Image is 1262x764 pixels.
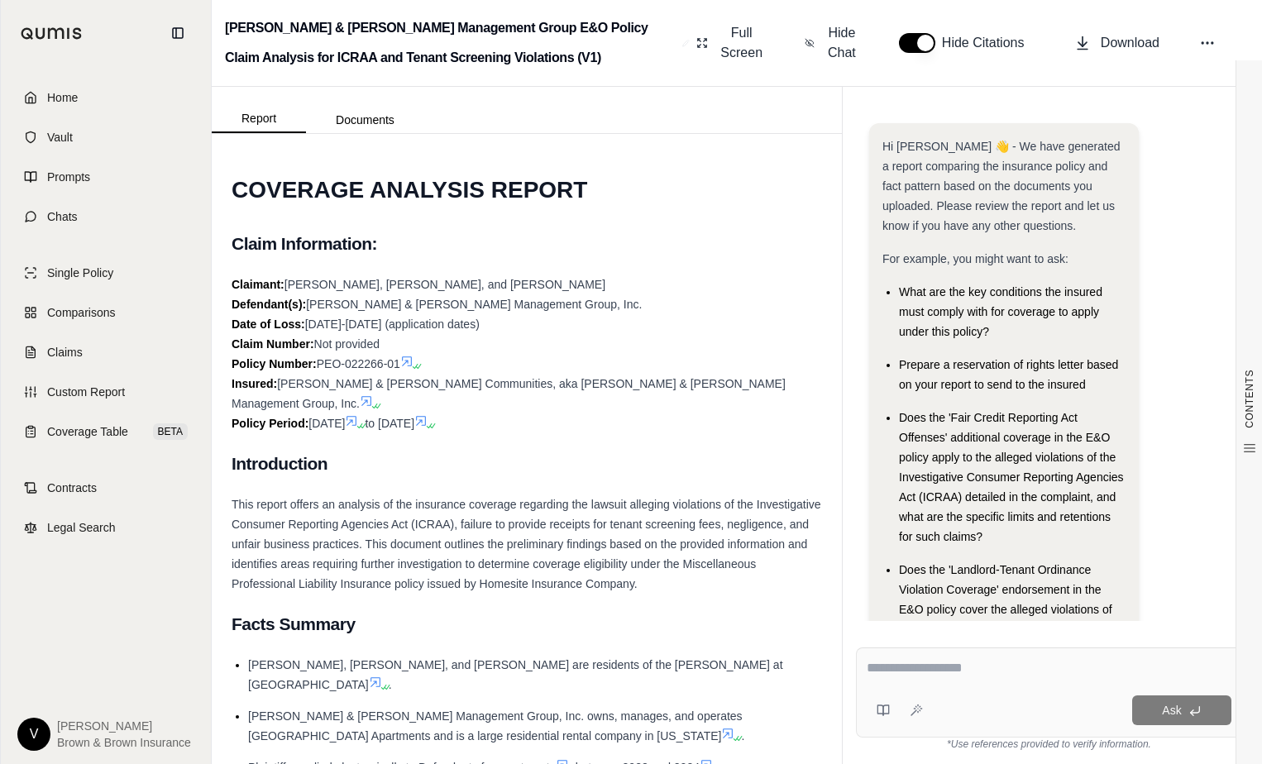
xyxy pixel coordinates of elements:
img: Qumis Logo [21,27,83,40]
a: Comparisons [11,294,201,331]
span: BETA [153,423,188,440]
span: What are the key conditions the insured must comply with for coverage to apply under this policy? [899,285,1102,338]
span: Vault [47,129,73,146]
a: Vault [11,119,201,155]
span: Home [47,89,78,106]
span: Does the 'Fair Credit Reporting Act Offenses' additional coverage in the E&O policy apply to the ... [899,411,1124,543]
button: Ask [1132,695,1231,725]
a: Coverage TableBETA [11,413,201,450]
button: Download [1068,26,1166,60]
strong: Policy Period: [232,417,308,430]
strong: Defendant(s): [232,298,306,311]
span: For example, you might want to ask: [882,252,1068,265]
span: . [389,678,392,691]
button: Documents [306,107,424,133]
div: *Use references provided to verify information. [856,738,1242,751]
span: [PERSON_NAME] & [PERSON_NAME] Management Group, Inc. [306,298,642,311]
button: Report [212,105,306,133]
strong: Claimant: [232,278,284,291]
span: PEO-022266-01 [317,357,400,370]
a: Home [11,79,201,116]
span: Custom Report [47,384,125,400]
h2: Claim Information: [232,227,822,261]
a: Custom Report [11,374,201,410]
span: Does the 'Landlord-Tenant Ordinance Violation Coverage' endorsement in the E&O policy cover the a... [899,563,1116,695]
a: Prompts [11,159,201,195]
span: Download [1101,33,1159,53]
strong: Insured: [232,377,277,390]
span: Coverage Table [47,423,128,440]
h2: [PERSON_NAME] & [PERSON_NAME] Management Group E&O Policy Claim Analysis for ICRAA and Tenant Scr... [225,13,676,73]
h2: Facts Summary [232,607,822,642]
span: Full Screen [718,23,765,63]
span: [PERSON_NAME] & [PERSON_NAME] Management Group, Inc. owns, manages, and operates [GEOGRAPHIC_DATA... [248,709,743,743]
span: [PERSON_NAME], [PERSON_NAME], and [PERSON_NAME] [284,278,605,291]
span: . [741,729,744,743]
a: Single Policy [11,255,201,291]
span: Hide Chat [825,23,859,63]
span: [DATE]-[DATE] (application dates) [305,318,480,331]
span: [PERSON_NAME], [PERSON_NAME], and [PERSON_NAME] are residents of the [PERSON_NAME] at [GEOGRAPHIC... [248,658,783,691]
span: Hide Citations [942,33,1035,53]
a: Legal Search [11,509,201,546]
div: V [17,718,50,751]
span: Claims [47,344,83,361]
span: Contracts [47,480,97,496]
span: to [DATE] [365,417,414,430]
button: Collapse sidebar [165,20,191,46]
span: CONTENTS [1243,370,1256,428]
span: Not provided [314,337,380,351]
strong: Policy Number: [232,357,317,370]
span: Hi [PERSON_NAME] 👋 - We have generated a report comparing the insurance policy and fact pattern b... [882,140,1121,232]
button: Hide Chat [798,17,866,69]
button: Full Screen [690,17,772,69]
span: Prompts [47,169,90,185]
strong: Date of Loss: [232,318,305,331]
span: [DATE] [308,417,345,430]
span: Legal Search [47,519,116,536]
span: [PERSON_NAME] [57,718,191,734]
span: Brown & Brown Insurance [57,734,191,751]
span: Chats [47,208,78,225]
strong: Claim Number: [232,337,314,351]
span: Single Policy [47,265,113,281]
a: Chats [11,198,201,235]
span: Comparisons [47,304,115,321]
span: This report offers an analysis of the insurance coverage regarding the lawsuit alleging violation... [232,498,821,590]
h2: Introduction [232,446,822,481]
span: [PERSON_NAME] & [PERSON_NAME] Communities, aka [PERSON_NAME] & [PERSON_NAME] Management Group, Inc. [232,377,786,410]
a: Contracts [11,470,201,506]
span: Ask [1162,704,1181,717]
a: Claims [11,334,201,370]
span: Prepare a reservation of rights letter based on your report to send to the insured [899,358,1118,391]
h1: COVERAGE ANALYSIS REPORT [232,167,822,213]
